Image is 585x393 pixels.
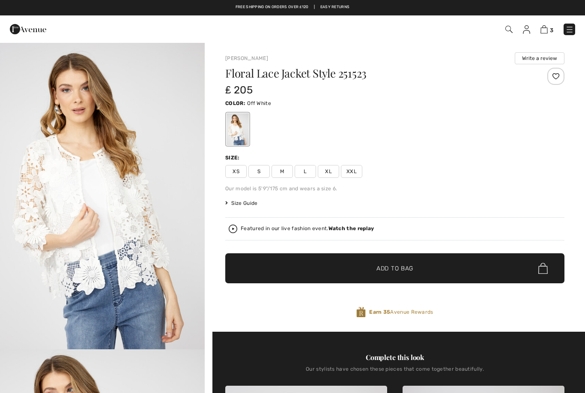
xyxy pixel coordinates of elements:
span: Add to Bag [376,264,413,273]
div: Size: [225,154,242,162]
strong: Earn 35 [369,309,390,315]
a: Easy Returns [320,4,350,10]
strong: Watch the replay [328,225,374,231]
button: Add to Bag [225,253,564,283]
h1: Floral Lace Jacket Style 251523 [225,68,508,79]
span: ₤ 205 [225,84,253,96]
span: XL [318,165,339,178]
img: Avenue Rewards [356,306,366,318]
span: Size Guide [225,199,257,207]
span: L [295,165,316,178]
a: 1ère Avenue [10,24,46,33]
img: Shopping Bag [540,25,548,33]
img: Menu [565,25,574,34]
span: Color: [225,100,245,106]
img: Watch the replay [229,225,237,233]
a: Free shipping on orders over ₤120 [236,4,309,10]
div: Complete this look [225,352,564,363]
img: Search [505,26,513,33]
button: Write a review [515,52,564,64]
span: M [272,165,293,178]
a: 3 [540,24,553,34]
img: 1ère Avenue [10,21,46,38]
a: [PERSON_NAME] [225,55,268,61]
img: My Info [523,25,530,34]
span: XXL [341,165,362,178]
span: Off White [247,100,271,106]
div: Off White [227,113,249,145]
span: Avenue Rewards [369,308,433,316]
img: Bag.svg [538,263,548,274]
span: S [248,165,270,178]
span: | [314,4,315,10]
div: Our model is 5'9"/175 cm and wears a size 6. [225,185,564,192]
div: Our stylists have chosen these pieces that come together beautifully. [225,366,564,379]
div: Featured in our live fashion event. [241,226,374,231]
span: XS [225,165,247,178]
span: 3 [550,27,553,33]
